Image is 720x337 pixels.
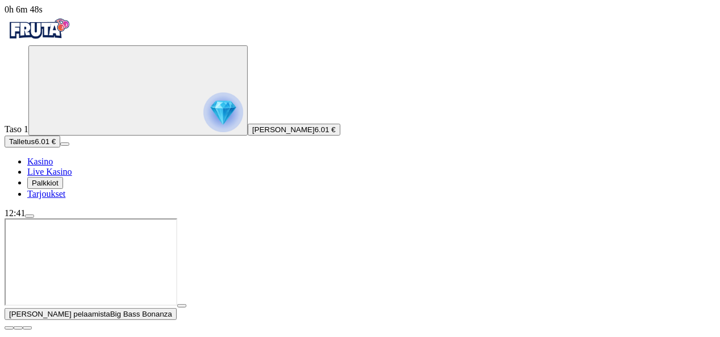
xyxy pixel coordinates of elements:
a: Kasino [27,157,53,166]
button: close icon [5,326,14,330]
button: menu [60,142,69,146]
button: play icon [177,304,186,307]
button: menu [25,214,34,218]
button: Palkkiot [27,177,63,189]
a: Fruta [5,35,73,45]
span: user session time [5,5,43,14]
button: reward progress [28,45,248,136]
img: Fruta [5,15,73,43]
span: 6.01 € [315,125,336,134]
span: Talletus [9,137,35,146]
span: 6.01 € [35,137,56,146]
button: chevron-down icon [14,326,23,330]
span: 12:41 [5,208,25,218]
button: Talletusplus icon6.01 € [5,136,60,148]
nav: Primary [5,15,715,199]
button: fullscreen icon [23,326,32,330]
span: [PERSON_NAME] pelaamista [9,310,110,318]
iframe: Big Bass Bonanza [5,218,177,306]
a: Tarjoukset [27,189,65,199]
a: Live Kasino [27,167,72,176]
img: reward progress [203,92,243,132]
button: [PERSON_NAME] pelaamistaBig Bass Bonanza [5,308,177,320]
span: Taso 1 [5,124,28,134]
span: Palkkiot [32,179,59,187]
span: Big Bass Bonanza [110,310,172,318]
nav: Main menu [5,157,715,199]
button: [PERSON_NAME]6.01 € [248,124,340,136]
span: [PERSON_NAME] [252,125,315,134]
